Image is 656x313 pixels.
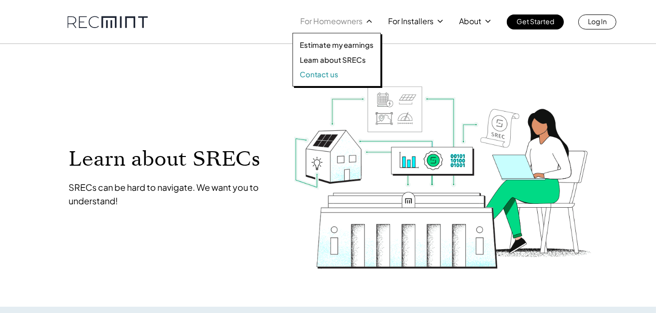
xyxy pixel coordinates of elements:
[300,55,374,65] a: Learn about SRECs
[388,14,433,28] p: For Installers
[516,14,554,28] p: Get Started
[588,14,607,28] p: Log In
[300,40,374,50] a: Estimate my earnings
[300,55,365,65] p: Learn about SRECs
[300,14,363,28] p: For Homeowners
[300,70,374,79] a: Contact us
[507,14,564,29] a: Get Started
[578,14,616,29] a: Log In
[69,148,275,170] p: Learn about SRECs
[459,14,481,28] p: About
[300,70,338,79] p: Contact us
[69,181,275,208] p: SRECs can be hard to navigate. We want you to understand!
